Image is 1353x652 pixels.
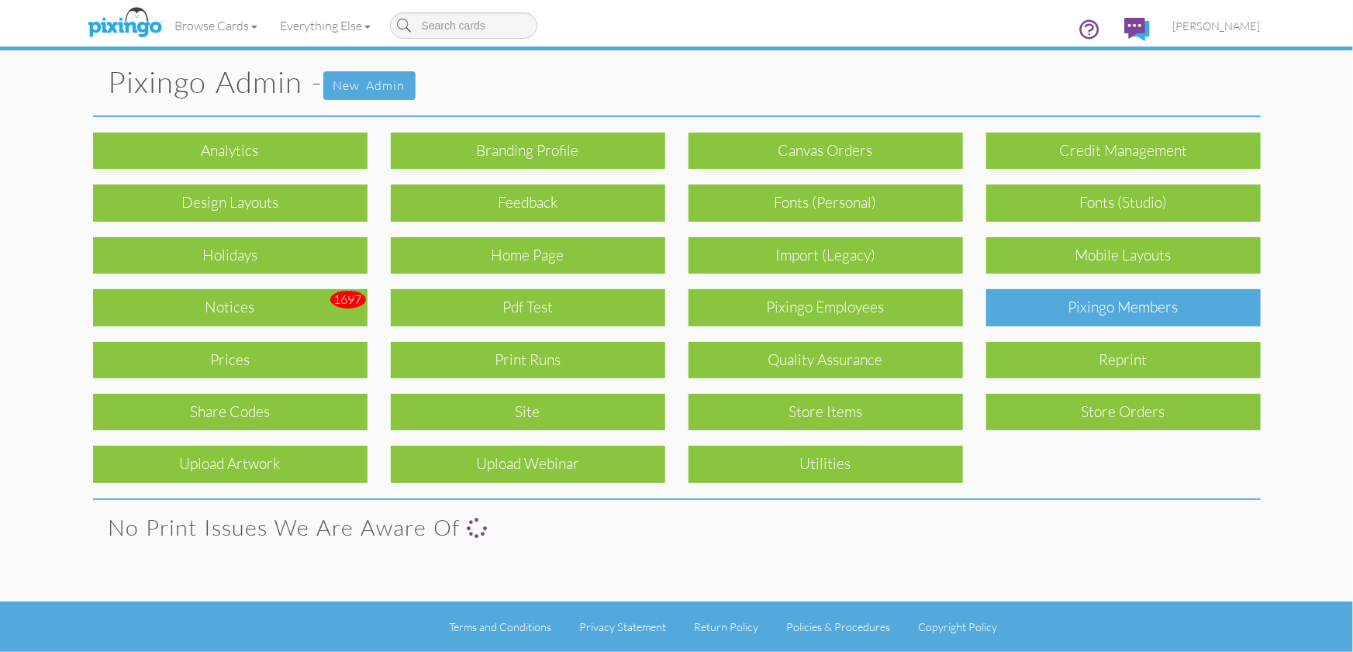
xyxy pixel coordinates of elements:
[93,446,368,482] div: Upload Artwork
[986,237,1261,274] div: Mobile layouts
[986,133,1261,169] div: Credit Management
[986,394,1261,430] div: Store Orders
[391,133,665,169] div: Branding profile
[391,394,665,430] div: Site
[689,289,963,326] div: Pixingo Employees
[1161,6,1272,46] a: [PERSON_NAME]
[391,446,665,482] div: Upload Webinar
[689,237,963,274] div: Import (legacy)
[986,185,1261,221] div: Fonts (Studio)
[269,6,382,45] a: Everything Else
[323,71,416,100] a: New admin
[164,6,269,45] a: Browse Cards
[390,12,537,39] input: Search cards
[918,620,997,633] a: Copyright Policy
[391,237,665,274] div: Home Page
[93,289,368,326] div: Notices
[391,289,665,326] div: Pdf test
[694,620,758,633] a: Return Policy
[84,4,166,43] img: pixingo logo
[1124,18,1150,41] img: comments.svg
[689,342,963,378] div: Quality Assurance
[579,620,666,633] a: Privacy Statement
[689,133,963,169] div: Canvas Orders
[986,289,1261,326] div: Pixingo Members
[93,185,368,221] div: Design Layouts
[391,342,665,378] div: Print Runs
[93,237,368,274] div: Holidays
[93,342,368,378] div: Prices
[449,620,551,633] a: Terms and Conditions
[786,620,890,633] a: Policies & Procedures
[93,133,368,169] div: Analytics
[93,394,368,430] div: Share Codes
[109,66,1261,100] h1: Pixingo Admin -
[689,394,963,430] div: Store Items
[986,342,1261,378] div: reprint
[330,291,366,309] div: 1697
[391,185,665,221] div: Feedback
[109,513,461,541] span: No print issues we are aware of
[689,446,963,482] div: Utilities
[1173,19,1261,33] span: [PERSON_NAME]
[689,185,963,221] div: Fonts (Personal)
